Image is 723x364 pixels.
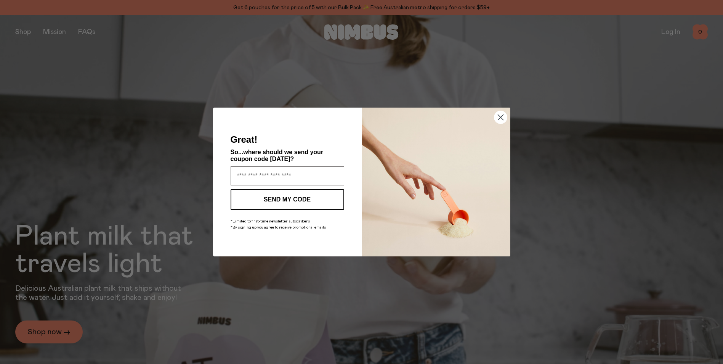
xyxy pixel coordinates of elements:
[231,219,310,223] span: *Limited to first-time newsletter subscribers
[231,189,344,210] button: SEND MY CODE
[231,134,258,145] span: Great!
[231,225,326,229] span: *By signing up you agree to receive promotional emails
[231,166,344,185] input: Enter your email address
[362,108,510,256] img: c0d45117-8e62-4a02-9742-374a5db49d45.jpeg
[231,149,324,162] span: So...where should we send your coupon code [DATE]?
[494,111,507,124] button: Close dialog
